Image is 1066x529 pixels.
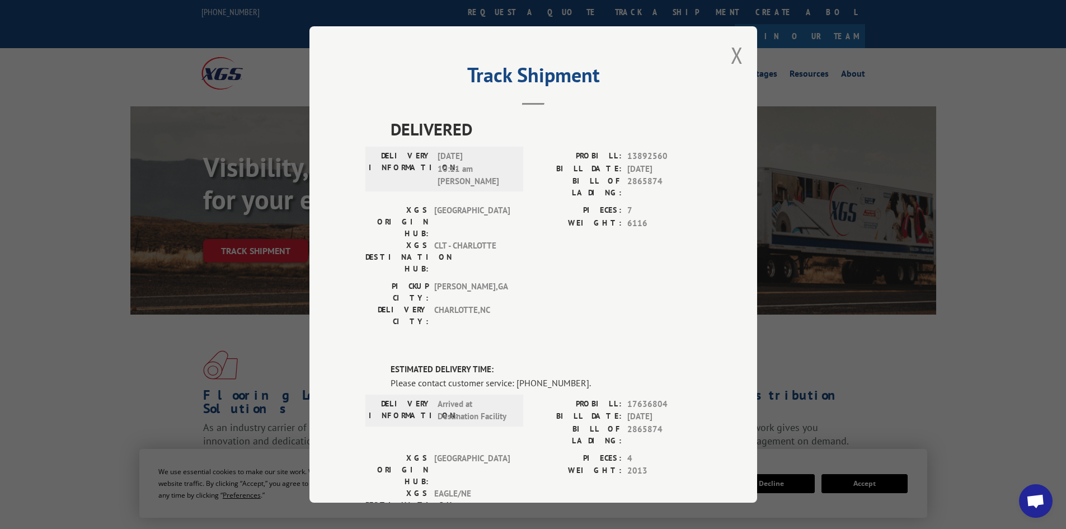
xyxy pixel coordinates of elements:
span: 2865874 [627,175,701,199]
span: [DATE] 10:11 am [PERSON_NAME] [438,150,513,188]
span: CHARLOTTE , NC [434,304,510,327]
span: DELIVERED [391,116,701,142]
label: PROBILL: [533,150,622,163]
label: BILL DATE: [533,410,622,423]
span: 4 [627,452,701,465]
label: PROBILL: [533,398,622,411]
label: XGS DESTINATION HUB: [365,240,429,275]
label: WEIGHT: [533,217,622,230]
span: [DATE] [627,163,701,176]
label: DELIVERY INFORMATION: [369,398,432,423]
label: DELIVERY CITY: [365,304,429,327]
div: Please contact customer service: [PHONE_NUMBER]. [391,376,701,390]
button: Close modal [731,40,743,70]
label: BILL DATE: [533,163,622,176]
span: 6116 [627,217,701,230]
span: [GEOGRAPHIC_DATA] [434,204,510,240]
label: WEIGHT: [533,465,622,477]
label: XGS DESTINATION HUB: [365,488,429,523]
span: 2013 [627,465,701,477]
div: Open chat [1019,484,1053,518]
label: PIECES: [533,452,622,465]
span: [GEOGRAPHIC_DATA] [434,452,510,488]
label: BILL OF LADING: [533,423,622,447]
label: PIECES: [533,204,622,217]
span: 2865874 [627,423,701,447]
label: DELIVERY INFORMATION: [369,150,432,188]
label: XGS ORIGIN HUB: [365,204,429,240]
label: BILL OF LADING: [533,175,622,199]
span: 17636804 [627,398,701,411]
span: [PERSON_NAME] , GA [434,280,510,304]
span: EAGLE/NE [434,488,510,523]
span: [DATE] [627,410,701,423]
label: XGS ORIGIN HUB: [365,452,429,488]
h2: Track Shipment [365,67,701,88]
span: Arrived at Destination Facility [438,398,513,423]
span: CLT - CHARLOTTE [434,240,510,275]
span: 13892560 [627,150,701,163]
label: ESTIMATED DELIVERY TIME: [391,363,701,376]
span: 7 [627,204,701,217]
label: PICKUP CITY: [365,280,429,304]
